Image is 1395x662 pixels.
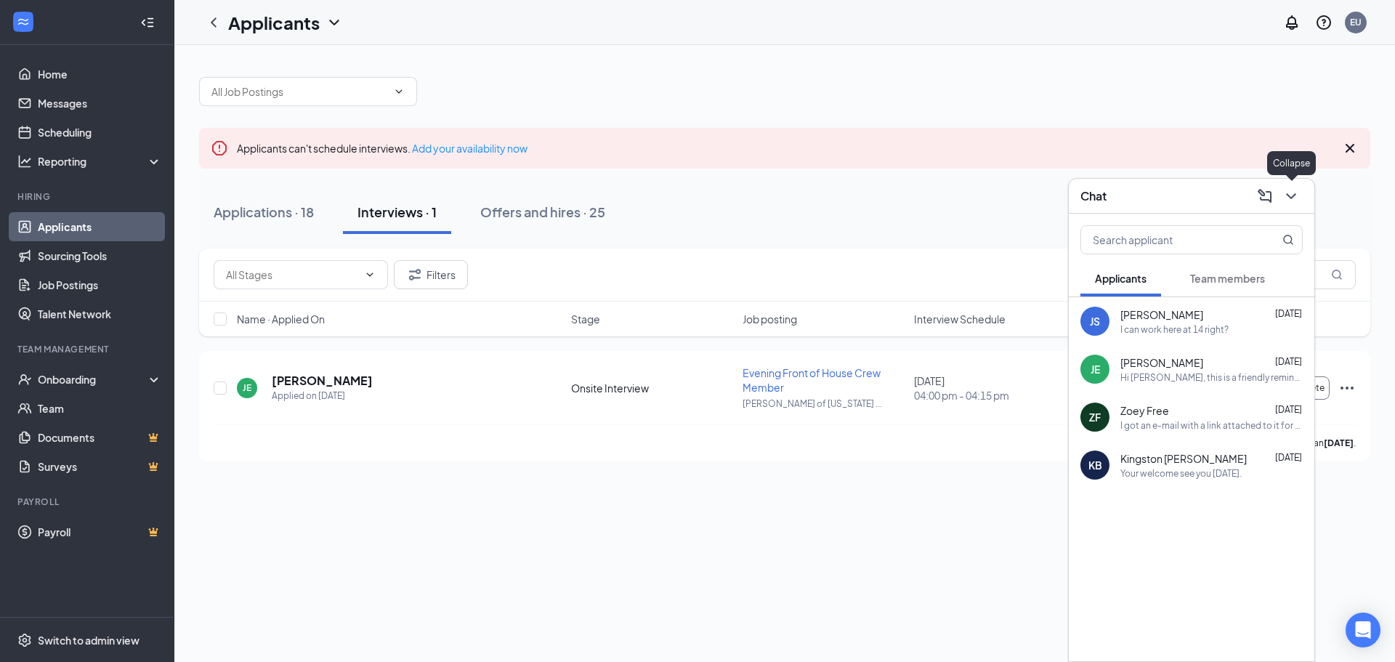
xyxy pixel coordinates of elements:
div: ZF [1089,410,1101,424]
h5: [PERSON_NAME] [272,373,373,389]
div: Onsite Interview [571,381,734,395]
span: [DATE] [1275,356,1302,367]
span: [DATE] [1275,452,1302,463]
a: Home [38,60,162,89]
button: ComposeMessage [1253,185,1277,208]
div: I can work here at 14 right? [1120,323,1229,336]
a: Team [38,394,162,423]
span: Zoey Free [1120,403,1169,418]
input: All Stages [226,267,358,283]
svg: Notifications [1283,14,1301,31]
a: Talent Network [38,299,162,328]
div: EU [1350,16,1362,28]
b: [DATE] [1324,437,1354,448]
svg: ChevronDown [393,86,405,97]
div: JE [1091,362,1100,376]
span: Applicants can't schedule interviews. [237,142,527,155]
div: Switch to admin view [38,633,139,647]
svg: Collapse [140,15,155,30]
div: JE [243,382,251,394]
div: Onboarding [38,372,150,387]
svg: MagnifyingGlass [1282,234,1294,246]
a: Scheduling [38,118,162,147]
input: Search applicant [1081,226,1253,254]
span: Job posting [743,312,797,326]
div: Applications · 18 [214,203,314,221]
div: Collapse [1267,151,1316,175]
div: Open Intercom Messenger [1346,613,1380,647]
span: Applicants [1095,272,1147,285]
div: Your welcome see you [DATE]. [1120,467,1242,480]
div: [DATE] [914,374,1077,403]
h1: Applicants [228,10,320,35]
span: Kingston [PERSON_NAME] [1120,451,1247,466]
span: [DATE] [1275,308,1302,319]
button: Filter Filters [394,260,468,289]
svg: ChevronDown [325,14,343,31]
svg: Filter [406,266,424,283]
svg: ChevronDown [364,269,376,280]
a: Sourcing Tools [38,241,162,270]
a: Applicants [38,212,162,241]
span: [PERSON_NAME] [1120,307,1203,322]
div: Team Management [17,343,159,355]
span: Interview Schedule [914,312,1006,326]
input: All Job Postings [211,84,387,100]
svg: Ellipses [1338,379,1356,397]
div: Offers and hires · 25 [480,203,605,221]
div: I got an e-mail with a link attached to it for more application questions, but when I click on it... [1120,419,1303,432]
span: Evening Front of House Crew Member [743,366,881,394]
div: JS [1090,314,1100,328]
a: SurveysCrown [38,452,162,481]
div: Hiring [17,190,159,203]
svg: QuestionInfo [1315,14,1333,31]
a: Add your availability now [412,142,527,155]
svg: MagnifyingGlass [1331,269,1343,280]
svg: Error [211,140,228,157]
span: 04:00 pm - 04:15 pm [914,388,1077,403]
svg: Cross [1341,140,1359,157]
a: Job Postings [38,270,162,299]
a: PayrollCrown [38,517,162,546]
a: Messages [38,89,162,118]
span: [DATE] [1275,404,1302,415]
span: Stage [571,312,600,326]
div: Applied on [DATE] [272,389,373,403]
a: DocumentsCrown [38,423,162,452]
svg: UserCheck [17,372,32,387]
div: Interviews · 1 [357,203,437,221]
span: [PERSON_NAME] [1120,355,1203,370]
span: Team members [1190,272,1265,285]
h3: Chat [1080,188,1107,204]
div: Payroll [17,496,159,508]
button: ChevronDown [1279,185,1303,208]
div: KB [1088,458,1102,472]
svg: ChevronLeft [205,14,222,31]
svg: WorkstreamLogo [16,15,31,29]
svg: Settings [17,633,32,647]
p: [PERSON_NAME] of [US_STATE] ... [743,397,905,410]
svg: ComposeMessage [1256,187,1274,205]
svg: ChevronDown [1282,187,1300,205]
span: Name · Applied On [237,312,325,326]
svg: Analysis [17,154,32,169]
div: Reporting [38,154,163,169]
div: Hi [PERSON_NAME], this is a friendly reminder. Your meeting with [PERSON_NAME] for Evening Front ... [1120,371,1303,384]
